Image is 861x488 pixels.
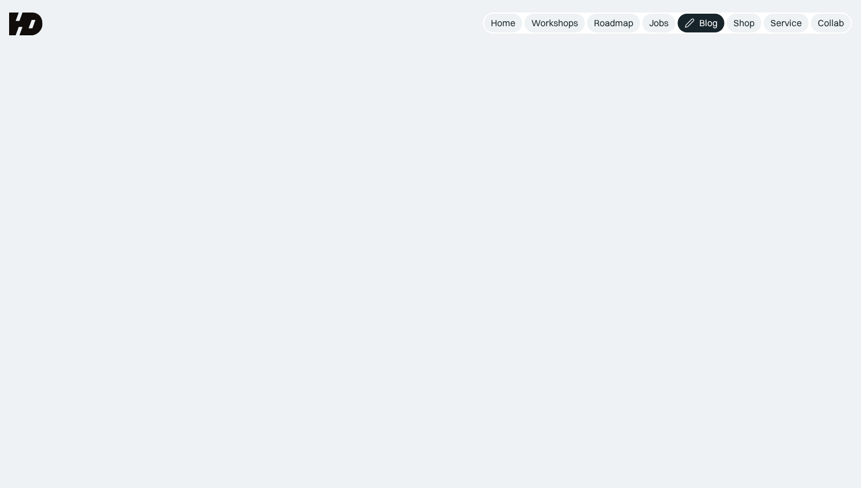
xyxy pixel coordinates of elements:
div: Shop [733,17,755,29]
a: Service [764,14,809,32]
div: Home [491,17,515,29]
div: Collab [818,17,844,29]
a: Shop [727,14,761,32]
a: Workshops [524,14,585,32]
a: Jobs [642,14,675,32]
a: Home [484,14,522,32]
a: Collab [811,14,851,32]
a: Blog [678,14,724,32]
div: Workshops [531,17,578,29]
div: Blog [699,17,717,29]
div: Jobs [649,17,669,29]
a: Roadmap [587,14,640,32]
div: Roadmap [594,17,633,29]
div: Service [770,17,802,29]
